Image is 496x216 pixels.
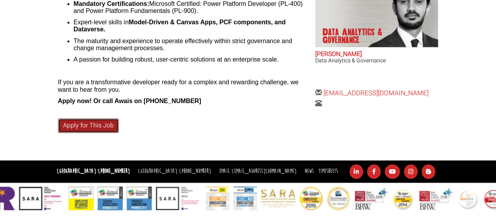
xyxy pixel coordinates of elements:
h3: Data Analytics & Governance [315,58,438,64]
p: Data Analytics & Governance [323,28,383,44]
a: Apply for This Job [58,118,119,133]
b: Model-Driven & Canvas Apps, PCF components, and Dataverse. [74,19,286,33]
li: Expert-level skills in [74,19,310,33]
a: [EMAIL_ADDRESS][DOMAIN_NAME] [232,167,296,175]
strong: [GEOGRAPHIC_DATA]: [57,167,130,175]
a: [PHONE_NUMBER] [179,167,211,175]
a: News [305,167,314,175]
li: [GEOGRAPHIC_DATA]: [136,166,213,177]
b: Mandatory Certifications: [74,0,149,7]
p: If you are a transformative developer ready for a complex and rewarding challenge, we want to hea... [58,79,310,93]
b: Apply now! Or call Awais on [PHONE_NUMBER] [58,98,201,104]
a: [EMAIL_ADDRESS][DOMAIN_NAME] [323,88,429,98]
li: A passion for building robust, user-centric solutions at an enterprise scale. [74,56,310,63]
h2: [PERSON_NAME] [315,51,438,58]
li: Microsoft Certified: Power Platform Developer (PL-400) and Power Platform Fundamentals (PL-900). [74,0,310,15]
li: The maturity and experience to operate effectively within strict governance and change management... [74,38,310,52]
a: Timesheets [318,167,338,175]
a: [PHONE_NUMBER] [98,167,130,175]
li: Email: [217,166,298,177]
